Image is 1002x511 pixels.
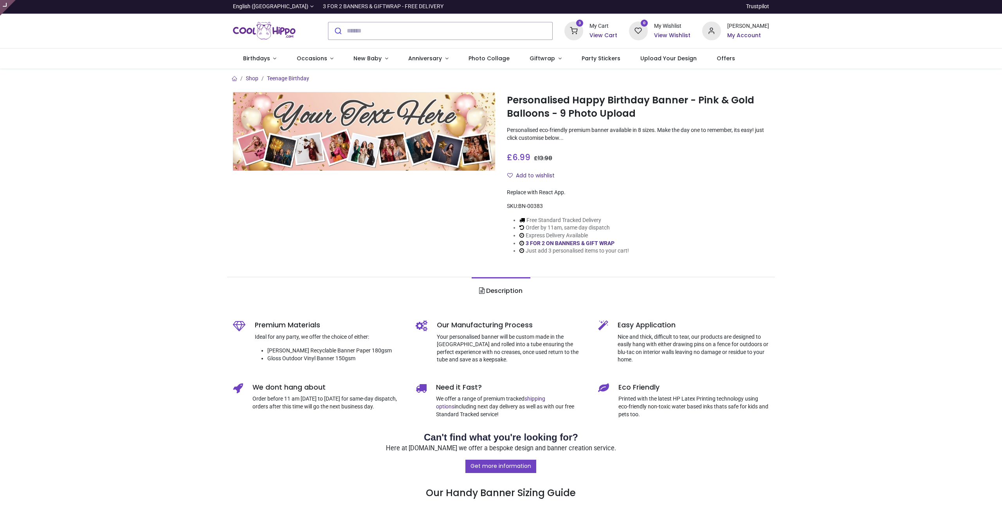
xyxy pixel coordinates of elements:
a: View Cart [589,32,617,40]
li: Just add 3 personalised items to your cart! [519,247,629,255]
span: Party Stickers [582,54,620,62]
a: Anniversary [398,49,458,69]
a: 3 FOR 2 ON BANNERS & GIFT WRAP [526,240,615,246]
p: Printed with the latest HP Latex Printing technology using eco-friendly non-toxic water based ink... [618,395,769,418]
a: Birthdays [233,49,287,69]
h5: Our Manufacturing Process [437,320,587,330]
span: Birthdays [243,54,270,62]
p: Here at [DOMAIN_NAME] we offer a bespoke design and banner creation service. [233,444,769,453]
img: Cool Hippo [233,20,296,42]
button: Add to wishlistAdd to wishlist [507,169,561,182]
button: Submit [328,22,347,40]
a: View Wishlist [654,32,690,40]
li: Express Delivery Available [519,232,629,240]
h5: Eco Friendly [618,383,769,392]
a: Description [472,277,530,305]
a: Shop [246,75,258,81]
span: Photo Collage [469,54,510,62]
li: [PERSON_NAME] Recyclable Banner Paper 180gsm [267,347,404,355]
a: Teenage Birthday [267,75,309,81]
div: Replace with React App. [507,189,769,197]
span: BN-00383 [518,203,543,209]
h1: Personalised Happy Birthday Banner - Pink & Gold Balloons - 9 Photo Upload [507,94,769,121]
span: £ [534,154,552,162]
a: Trustpilot [746,3,769,11]
a: New Baby [344,49,398,69]
sup: 3 [576,20,584,27]
span: Giftwrap [530,54,555,62]
h3: Our Handy Banner Sizing Guide [233,459,769,500]
div: SKU: [507,202,769,210]
span: 13.98 [538,154,552,162]
p: Your personalised banner will be custom made in the [GEOGRAPHIC_DATA] and rolled into a tube ensu... [437,333,587,364]
a: 0 [629,27,648,33]
span: £ [507,152,530,163]
div: 3 FOR 2 BANNERS & GIFTWRAP - FREE DELIVERY [323,3,443,11]
span: 6.99 [512,152,530,163]
img: Personalised Happy Birthday Banner - Pink & Gold Balloons - 9 Photo Upload [233,92,495,171]
a: Giftwrap [519,49,571,69]
sup: 0 [641,20,648,27]
li: Order by 11am, same day dispatch [519,224,629,232]
a: English ([GEOGRAPHIC_DATA]) [233,3,314,11]
h5: Premium Materials [255,320,404,330]
li: Gloss Outdoor Vinyl Banner 150gsm [267,355,404,363]
span: Upload Your Design [640,54,697,62]
h5: Need it Fast? [436,383,587,392]
i: Add to wishlist [507,173,513,178]
p: Nice and thick, difficult to tear, our products are designed to easily hang with either drawing p... [618,333,769,364]
a: My Account [727,32,769,40]
span: Anniversary [408,54,442,62]
p: Personalised eco-friendly premium banner available in 8 sizes. Make the day one to remember, its ... [507,126,769,142]
div: My Wishlist [654,22,690,30]
h2: Can't find what you're looking for? [233,431,769,444]
h5: Easy Application [618,320,769,330]
span: Offers [717,54,735,62]
div: My Cart [589,22,617,30]
div: [PERSON_NAME] [727,22,769,30]
p: Order before 11 am [DATE] to [DATE] for same-day dispatch, orders after this time will go the nex... [252,395,404,410]
li: Free Standard Tracked Delivery [519,217,629,224]
p: We offer a range of premium tracked including next day delivery as well as with our free Standard... [436,395,587,418]
a: Logo of Cool Hippo [233,20,296,42]
a: Get more information [465,460,536,473]
span: Occasions [297,54,327,62]
a: Occasions [287,49,344,69]
span: New Baby [353,54,382,62]
h5: We dont hang about [252,383,404,392]
p: Ideal for any party, we offer the choice of either: [255,333,404,341]
a: 3 [564,27,583,33]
